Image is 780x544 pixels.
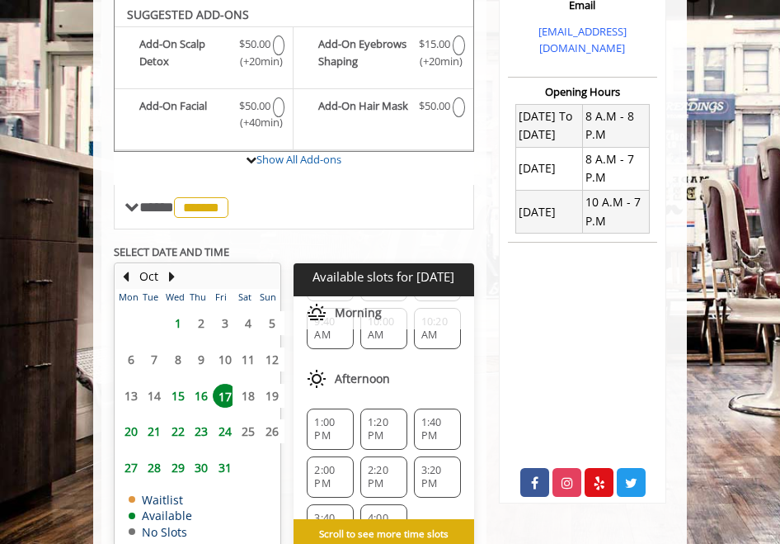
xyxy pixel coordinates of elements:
td: Select day22 [162,414,186,450]
span: 17 [213,384,237,408]
span: 4:00 PM [368,512,400,538]
td: Select day28 [139,450,162,486]
td: Waitlist [129,494,192,506]
div: 1:20 PM [360,409,407,450]
td: [DATE] [515,147,582,190]
td: [DATE] To [DATE] [515,104,582,147]
td: Select day17 [209,377,233,414]
span: Morning [335,306,382,319]
b: Scroll to see more time slots [319,527,449,540]
span: 23 [189,419,214,443]
a: [EMAIL_ADDRESS][DOMAIN_NAME] [538,24,627,56]
span: 20 [119,419,143,443]
td: 10 A.M - 7 P.M [582,191,649,234]
td: Select day27 [115,450,139,486]
span: 1:00 PM [314,416,346,442]
span: 22 [166,419,190,443]
td: [DATE] [515,191,582,234]
span: 28 [142,456,167,480]
span: 1 [166,311,190,335]
span: 2:20 PM [368,464,400,490]
td: 8 A.M - 7 P.M [582,147,649,190]
div: 3:20 PM [414,456,461,498]
td: Select day29 [162,450,186,486]
th: Sun [256,289,280,305]
td: Select day23 [186,414,209,450]
th: Sat [233,289,256,305]
button: Oct [139,267,158,286]
span: 30 [189,456,214,480]
td: Available [129,509,192,522]
span: 1:40 PM [421,416,453,442]
button: Next Month [165,267,178,286]
p: Available slots for [DATE] [300,270,467,284]
span: 21 [142,419,167,443]
span: 24 [213,419,237,443]
td: Select day15 [162,377,186,414]
b: SUGGESTED ADD-ONS [127,7,249,22]
b: SELECT DATE AND TIME [114,244,229,259]
th: Wed [162,289,186,305]
th: Tue [139,289,162,305]
span: 15 [166,384,190,408]
div: 2:20 PM [360,456,407,498]
td: Select day21 [139,414,162,450]
td: Select day20 [115,414,139,450]
span: 27 [119,456,143,480]
div: 1:40 PM [414,409,461,450]
span: 3:40 PM [314,512,346,538]
div: 1:00 PM [307,409,354,450]
th: Fri [209,289,233,305]
td: 8 A.M - 8 P.M [582,104,649,147]
span: Afternoon [335,372,390,386]
td: Select day30 [186,450,209,486]
td: Select day16 [186,377,209,414]
span: 3:20 PM [421,464,453,490]
span: 16 [189,384,214,408]
span: 29 [166,456,190,480]
span: 31 [213,456,237,480]
span: 2:00 PM [314,464,346,490]
td: Select day24 [209,414,233,450]
span: 1:20 PM [368,416,400,442]
img: morning slots [307,303,327,323]
img: afternoon slots [307,369,327,389]
a: Show All Add-ons [256,152,341,167]
th: Mon [115,289,139,305]
td: No Slots [129,526,192,538]
td: Select day31 [209,450,233,486]
h3: Opening Hours [508,86,657,97]
td: Select day1 [162,305,186,342]
button: Previous Month [119,267,132,286]
div: 2:00 PM [307,456,354,498]
th: Thu [186,289,209,305]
